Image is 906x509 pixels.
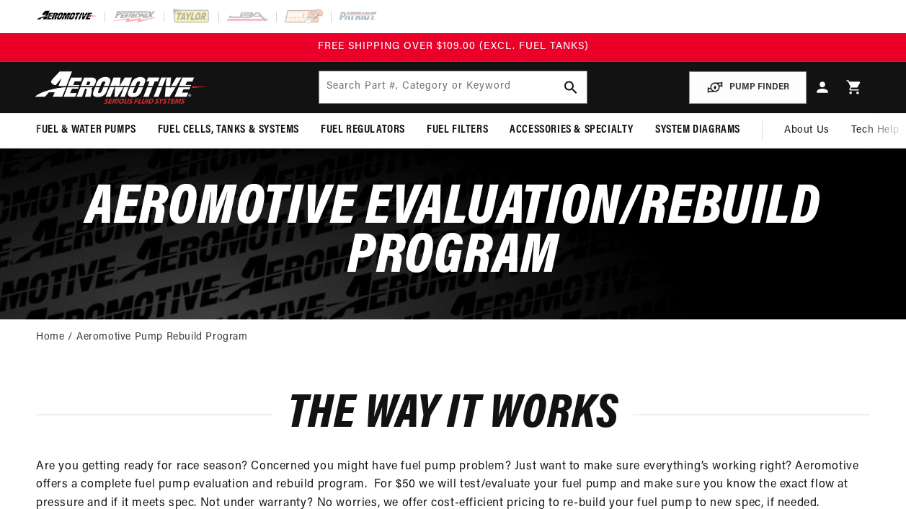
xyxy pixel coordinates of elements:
span: Tech Help [851,123,899,138]
a: Aeromotive Pump Rebuild Program [76,329,248,345]
summary: Fuel Filters [416,113,499,147]
span: Accessories & Specialty [510,123,634,138]
span: System Diagrams [655,123,740,138]
button: search button [555,71,587,103]
span: FREE SHIPPING OVER $109.00 (EXCL. FUEL TANKS) [318,41,589,52]
span: Fuel Cells, Tanks & Systems [158,123,299,138]
h2: THE WAY IT WORKS [36,394,870,436]
button: PUMP FINDER [689,71,807,104]
summary: Fuel Regulators [310,113,416,147]
span: About Us [784,125,830,136]
summary: Fuel & Water Pumps [25,113,147,147]
span: Aeromotive Evaluation/Rebuild Program [86,180,820,286]
summary: Fuel Cells, Tanks & Systems [147,113,310,147]
a: About Us [773,113,840,148]
img: Aeromotive [31,71,211,105]
input: Search by Part Number, Category or Keyword [319,71,586,103]
nav: breadcrumbs [36,329,870,345]
summary: Accessories & Specialty [499,113,644,147]
summary: System Diagrams [644,113,751,147]
span: Fuel Regulators [321,123,405,138]
span: Fuel Filters [427,123,488,138]
a: Home [36,329,64,345]
span: Fuel & Water Pumps [36,123,136,138]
